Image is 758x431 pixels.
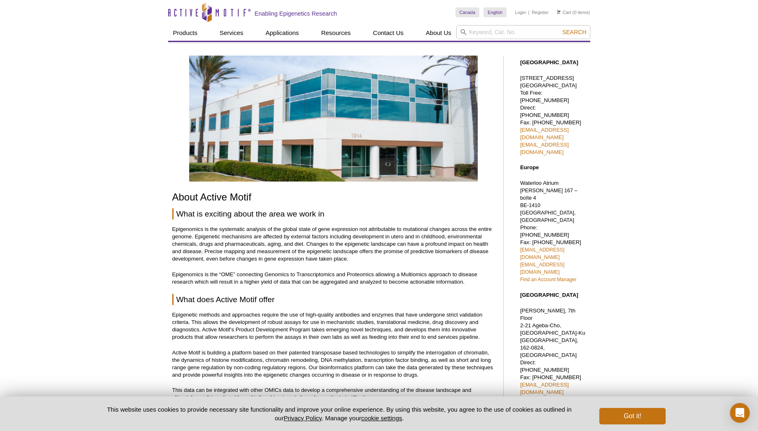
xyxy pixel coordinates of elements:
[520,59,578,65] strong: [GEOGRAPHIC_DATA]
[532,9,549,15] a: Register
[520,277,577,282] a: Find an Account Manager
[456,25,590,39] input: Keyword, Cat. No.
[520,292,578,298] strong: [GEOGRAPHIC_DATA]
[520,127,569,140] a: [EMAIL_ADDRESS][DOMAIN_NAME]
[730,403,750,423] div: Open Intercom Messenger
[172,294,495,305] h2: What does Active Motif offer
[361,415,402,422] button: cookie settings
[520,247,564,260] a: [EMAIL_ADDRESS][DOMAIN_NAME]
[172,387,495,401] p: This data can be integrated with other OMICs data to develop a comprehensive understanding of the...
[560,28,589,36] button: Search
[520,188,577,223] span: [PERSON_NAME] 167 – boîte 4 BE-1410 [GEOGRAPHIC_DATA], [GEOGRAPHIC_DATA]
[520,307,586,396] p: [PERSON_NAME], 7th Floor 2-21 Ageba-Cho, [GEOGRAPHIC_DATA]-Ku [GEOGRAPHIC_DATA], 162-0824, [GEOGR...
[520,179,586,283] p: Waterloo Atrium Phone: [PHONE_NUMBER] Fax: [PHONE_NUMBER]
[93,405,586,422] p: This website uses cookies to provide necessary site functionality and improve your online experie...
[368,25,408,41] a: Contact Us
[260,25,304,41] a: Applications
[520,262,564,275] a: [EMAIL_ADDRESS][DOMAIN_NAME]
[483,7,507,17] a: English
[421,25,456,41] a: About Us
[520,142,569,155] a: [EMAIL_ADDRESS][DOMAIN_NAME]
[215,25,249,41] a: Services
[520,382,569,395] a: [EMAIL_ADDRESS][DOMAIN_NAME]
[172,311,495,341] p: Epigenetic methods and approaches require the use of high-quality antibodies and enzymes that hav...
[172,208,495,219] h2: What is exciting about the area we work in
[172,192,495,204] h1: About Active Motif
[520,75,586,156] p: [STREET_ADDRESS] [GEOGRAPHIC_DATA] Toll Free: [PHONE_NUMBER] Direct: [PHONE_NUMBER] Fax: [PHONE_N...
[599,408,665,424] button: Got it!
[515,9,526,15] a: Login
[557,7,590,17] li: (0 items)
[562,29,586,35] span: Search
[520,164,539,170] strong: Europe
[172,349,495,379] p: Active Motif is building a platform based on their patented transposase based technologies to sim...
[172,271,495,286] p: Epigenomics is the “OME” connecting Genomics to Transcriptomics and Proteomics allowing a Multiom...
[316,25,356,41] a: Resources
[255,10,337,17] h2: Enabling Epigenetics Research
[284,415,322,422] a: Privacy Policy
[168,25,202,41] a: Products
[528,7,530,17] li: |
[455,7,480,17] a: Canada
[557,9,571,15] a: Cart
[172,226,495,263] p: Epigenomics is the systematic analysis of the global state of gene expression not attributable to...
[557,10,561,14] img: Your Cart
